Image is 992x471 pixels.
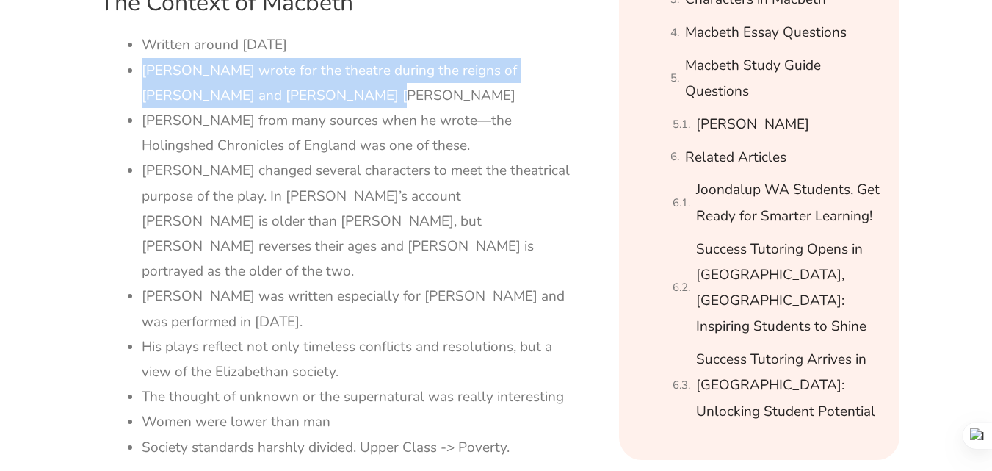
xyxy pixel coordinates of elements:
a: Success Tutoring Arrives in [GEOGRAPHIC_DATA]: Unlocking Student Potential [696,347,881,425]
li: [PERSON_NAME] wrote for the theatre during the reigns of [PERSON_NAME] and [PERSON_NAME] [PERSON_... [142,58,577,108]
li: The thought of unknown or the supernatural was really interesting [142,384,577,409]
li: Society standards harshly divided. Upper Class -> Poverty. [142,435,577,460]
li: [PERSON_NAME] was written especially for [PERSON_NAME] and was performed in [DATE]. [142,284,577,334]
a: Success Tutoring Opens in [GEOGRAPHIC_DATA], [GEOGRAPHIC_DATA]: Inspiring Students to Shine [696,237,881,340]
li: Women were lower than man [142,409,577,434]
a: Joondalup WA Students, Get Ready for Smarter Learning! [696,177,881,229]
li: His plays reflect not only timeless conflicts and resolutions, but a view of the Elizabethan soci... [142,334,577,384]
li: [PERSON_NAME] changed several characters to meet the theatrical purpose of the play. In [PERSON_N... [142,158,577,284]
a: Related Articles [685,145,786,170]
a: Macbeth Essay Questions [685,20,847,46]
li: [PERSON_NAME] from many sources when he wrote—the Holingshed Chronicles of England was one of these. [142,108,577,158]
a: Macbeth Study Guide Questions [685,53,881,105]
a: [PERSON_NAME] [696,112,809,137]
iframe: Chat Widget [747,305,992,471]
li: Written around [DATE] [142,32,577,57]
